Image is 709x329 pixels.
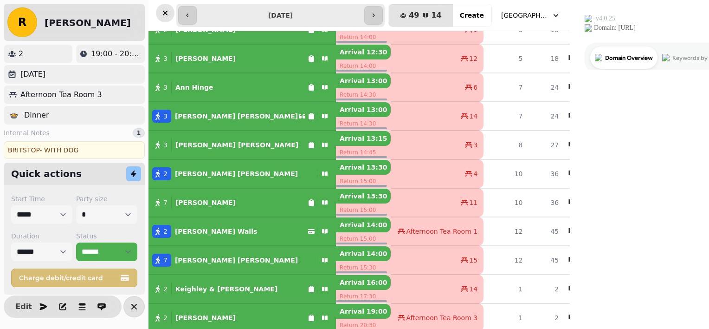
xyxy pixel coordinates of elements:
span: Charge debit/credit card [19,275,118,281]
span: 49 [409,12,419,19]
span: 14 [431,12,441,19]
label: Status [76,231,137,241]
button: 2[PERSON_NAME] [PERSON_NAME] [148,163,336,185]
button: 3[PERSON_NAME] [PERSON_NAME] [148,105,336,127]
label: Duration [11,231,72,241]
button: Edit [568,197,582,206]
div: v 4.0.25 [26,15,45,22]
span: 3 [163,112,168,121]
p: [PERSON_NAME] [PERSON_NAME] [175,140,298,150]
p: [PERSON_NAME] [PERSON_NAME] [175,169,298,178]
img: logo_orange.svg [15,15,22,22]
p: Return 15:00 [336,204,391,217]
label: Start Time [11,194,72,204]
td: 45 [528,217,564,246]
span: Edit [568,83,582,90]
img: tab_keywords_by_traffic_grey.svg [92,54,100,61]
button: Edit [568,111,582,120]
p: Afternoon Tea Room 3 [20,89,102,100]
span: 2 [163,169,168,178]
p: Arrival 16:00 [336,275,391,290]
button: 3 [PERSON_NAME] [148,47,336,70]
span: 6 [473,83,477,92]
span: 2 [163,227,168,236]
p: Return 15:00 [336,175,391,188]
td: 27 [528,131,564,159]
button: Edit [14,297,33,316]
p: Return 15:00 [336,232,391,245]
label: Party size [76,194,137,204]
p: [PERSON_NAME] [PERSON_NAME] [175,256,298,265]
button: 2 Keighley & [PERSON_NAME] [148,278,336,300]
span: 3 [473,140,477,150]
td: 7 [483,102,528,131]
td: 24 [528,73,564,102]
span: Edit [568,170,582,176]
h2: [PERSON_NAME] [45,16,131,29]
td: 1 [483,275,528,303]
button: Edit [568,168,582,178]
td: 2 [528,275,564,303]
span: 7 [163,198,168,207]
span: 2 [163,313,168,322]
p: Return 14:30 [336,117,391,130]
td: 12 [483,217,528,246]
td: 10 [483,159,528,188]
span: Create [460,12,484,19]
p: 🍲 [9,110,19,121]
span: Edit [568,26,582,32]
span: 2 [163,284,168,294]
span: 15 [469,256,477,265]
span: 3 [163,140,168,150]
span: Edit [568,285,582,291]
td: 12 [483,246,528,275]
td: 24 [528,102,564,131]
p: Arrival 13:30 [336,160,391,175]
span: 11 [469,198,477,207]
p: [PERSON_NAME] [PERSON_NAME] [175,112,298,121]
img: website_grey.svg [15,24,22,32]
span: 4 [473,169,477,178]
p: Return 14:00 [336,59,391,72]
p: Return 14:00 [336,31,391,44]
span: Internal Notes [4,128,50,138]
td: 36 [528,159,564,188]
button: 7 [PERSON_NAME] [148,191,336,214]
p: 2 [19,48,23,59]
button: 2[PERSON_NAME] Walls [148,220,336,243]
span: 12 [469,54,477,63]
div: Keywords by Traffic [103,55,156,61]
button: 3Ann Hinge [148,76,336,99]
td: 5 [483,44,528,73]
button: Edit [568,226,582,235]
button: 7[PERSON_NAME] [PERSON_NAME] [148,249,336,271]
div: Domain Overview [35,55,83,61]
span: 7 [163,256,168,265]
p: Return 17:30 [336,290,391,303]
p: Arrival 13:00 [336,102,391,117]
p: Arrival 12:30 [336,45,391,59]
span: Edit [568,141,582,147]
span: Afternoon Tea Room 1 [406,227,477,236]
p: Dinner [24,110,49,121]
span: Edit [568,112,582,118]
span: Afternoon Tea Room 3 [406,313,477,322]
img: tab_domain_overview_orange.svg [25,54,32,61]
span: R [18,17,26,28]
p: Return 15:30 [336,261,391,274]
button: Charge debit/credit card [11,269,137,287]
button: [GEOGRAPHIC_DATA], [GEOGRAPHIC_DATA] [496,7,566,24]
p: [PERSON_NAME] [175,54,236,63]
p: [PERSON_NAME] Walls [175,227,257,236]
span: Edit [568,314,582,320]
td: 8 [483,131,528,159]
span: 3 [163,83,168,92]
p: [PERSON_NAME] [175,313,236,322]
td: 7 [483,73,528,102]
button: Edit [568,312,582,322]
p: Arrival 13:00 [336,73,391,88]
p: Arrival 13:15 [336,131,391,146]
span: Edit [568,54,582,61]
div: Domain: [URL] [24,24,66,32]
p: Arrival 19:00 [336,304,391,319]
